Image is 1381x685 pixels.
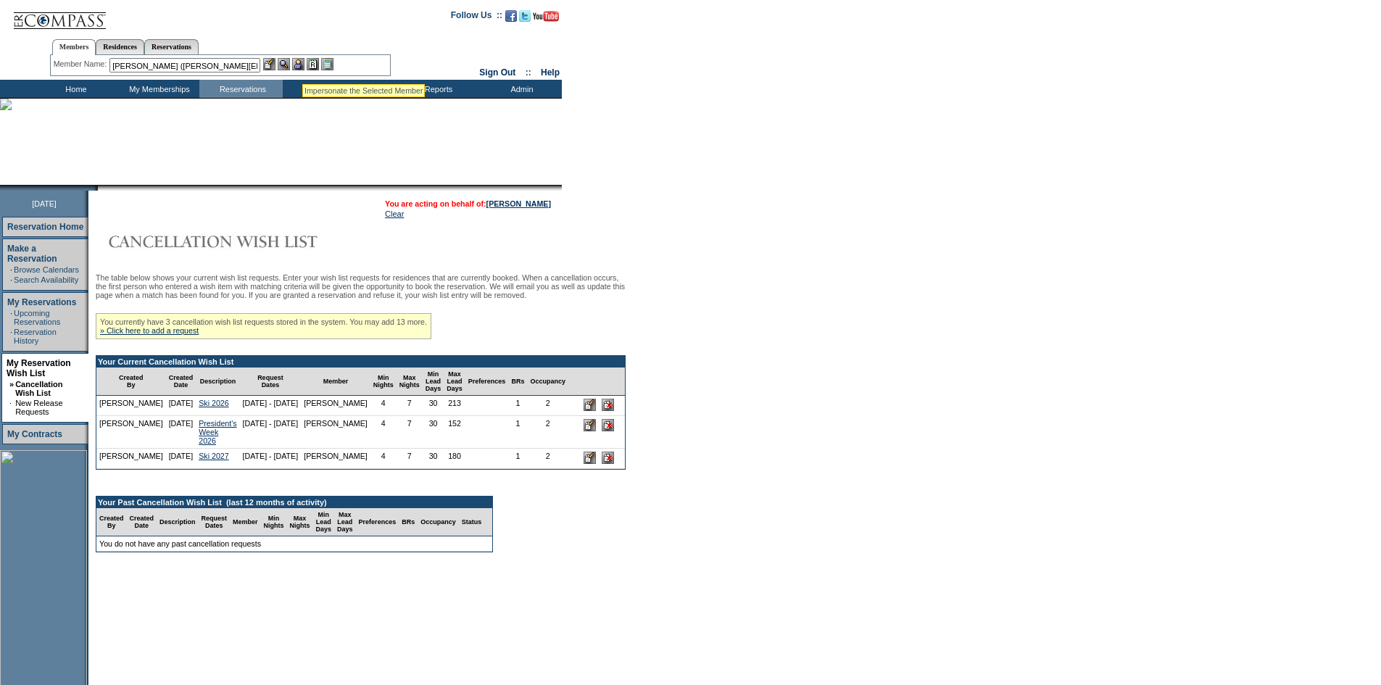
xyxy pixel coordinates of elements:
img: blank.gif [98,185,99,191]
a: Cancellation Wish List [15,380,62,397]
img: promoShadowLeftCorner.gif [93,185,98,191]
span: [DATE] [32,199,57,208]
a: Sign Out [479,67,515,78]
td: 4 [370,396,397,416]
td: · [10,328,12,345]
td: 1 [508,449,527,469]
a: New Release Requests [15,399,62,416]
img: b_edit.gif [263,58,275,70]
img: Follow us on Twitter [519,10,531,22]
input: Delete this Request [602,419,614,431]
input: Edit this Request [584,399,596,411]
td: 4 [370,416,397,449]
td: Min Lead Days [423,368,444,396]
td: [PERSON_NAME] [301,449,370,469]
td: Max Nights [397,368,423,396]
td: Created Date [127,508,157,536]
a: Ski 2027 [199,452,228,460]
td: Reports [395,80,478,98]
a: President's Week 2026 [199,419,236,445]
nobr: [DATE] - [DATE] [243,399,299,407]
a: Search Availability [14,275,78,284]
td: My Memberships [116,80,199,98]
img: Become our fan on Facebook [505,10,517,22]
td: 2 [527,396,568,416]
td: Created By [96,508,127,536]
td: 213 [444,396,465,416]
nobr: [DATE] - [DATE] [243,419,299,428]
a: Clear [385,209,404,218]
img: Cancellation Wish List [96,227,386,256]
td: 152 [444,416,465,449]
td: Your Current Cancellation Wish List [96,356,625,368]
td: Your Past Cancellation Wish List (last 12 months of activity) [96,497,492,508]
td: Reservations [199,80,283,98]
td: 2 [527,449,568,469]
a: My Reservations [7,297,76,307]
img: Reservations [307,58,319,70]
td: 4 [370,449,397,469]
td: Request Dates [199,508,231,536]
td: [DATE] [166,416,196,449]
td: Preferences [465,368,509,396]
td: Min Nights [370,368,397,396]
a: Follow us on Twitter [519,14,531,23]
nobr: [DATE] - [DATE] [243,452,299,460]
td: 1 [508,416,527,449]
td: 7 [397,396,423,416]
div: The table below shows your current wish list requests. Enter your wish list requests for residenc... [96,273,626,570]
td: [DATE] [166,396,196,416]
input: Delete this Request [602,452,614,464]
td: [PERSON_NAME] [96,449,166,469]
td: Max Nights [287,508,313,536]
td: BRs [508,368,527,396]
td: Vacation Collection [283,80,395,98]
a: Become our fan on Facebook [505,14,517,23]
a: Members [52,39,96,55]
td: Min Nights [261,508,287,536]
a: Help [541,67,560,78]
td: Max Lead Days [444,368,465,396]
td: Status [459,508,485,536]
a: Reservation History [14,328,57,345]
td: Created By [96,368,166,396]
td: Min Lead Days [313,508,335,536]
td: Occupancy [527,368,568,396]
div: Impersonate the Selected Member [304,86,423,95]
td: 30 [423,396,444,416]
td: · [10,265,12,274]
a: Residences [96,39,144,54]
td: 180 [444,449,465,469]
td: · [10,309,12,326]
td: You do not have any past cancellation requests [96,536,492,552]
input: Delete this Request [602,399,614,411]
img: Impersonate [292,58,304,70]
input: Edit this Request [584,452,596,464]
a: My Contracts [7,429,62,439]
td: Description [196,368,239,396]
td: Occupancy [418,508,459,536]
td: 7 [397,416,423,449]
a: Reservations [144,39,199,54]
td: [DATE] [166,449,196,469]
a: Ski 2026 [199,399,228,407]
div: Member Name: [54,58,109,70]
img: View [278,58,290,70]
td: Description [157,508,199,536]
a: » Click here to add a request [100,326,199,335]
a: Make a Reservation [7,244,57,264]
td: 30 [423,449,444,469]
td: BRs [399,508,418,536]
a: Upcoming Reservations [14,309,60,326]
td: [PERSON_NAME] [96,396,166,416]
td: Home [33,80,116,98]
td: [PERSON_NAME] [96,416,166,449]
td: Created Date [166,368,196,396]
td: Member [301,368,370,396]
a: Subscribe to our YouTube Channel [533,14,559,23]
a: Reservation Home [7,222,83,232]
a: Browse Calendars [14,265,79,274]
input: Edit this Request [584,419,596,431]
td: 1 [508,396,527,416]
td: Admin [478,80,562,98]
